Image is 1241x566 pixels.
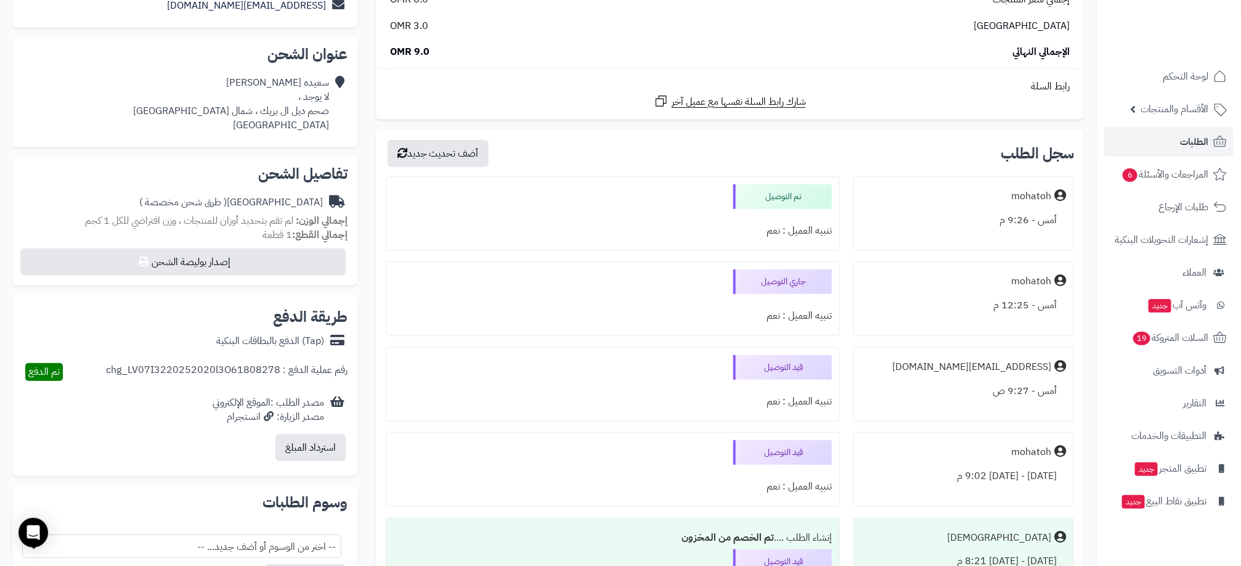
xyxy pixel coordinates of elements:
[390,45,429,59] span: 9.0 OMR
[275,434,346,461] button: استرداد المبلغ
[85,213,293,228] span: لم تقم بتحديد أوزان للمنتجات ، وزن افتراضي للكل 1 كجم
[216,334,324,348] div: (Tap) الدفع بالبطاقات البنكية
[1104,192,1234,222] a: طلبات الإرجاع
[1132,329,1208,347] span: السلات المتروكة
[23,535,341,559] span: -- اختر من الوسوم أو أضف جديد... --
[1183,395,1206,412] span: التقارير
[262,228,348,242] small: 1 قطعة
[381,80,1079,94] div: رابط السلة
[106,363,348,381] div: رقم عملية الدفع : chg_LV07I3220252020l3O61808278
[22,47,348,62] h2: عنوان الشحن
[682,530,774,545] b: تم الخصم من المخزون
[1104,323,1234,353] a: السلات المتروكة19
[1121,493,1206,510] span: تطبيق نقاط البيع
[296,213,348,228] strong: إجمالي الوزن:
[1104,290,1234,320] a: وآتس آبجديد
[133,76,329,132] div: سعيده [PERSON_NAME] لا يوجد ، صحم ديل ال بريك ، شمال [GEOGRAPHIC_DATA] [GEOGRAPHIC_DATA]
[1104,388,1234,418] a: التقارير
[22,166,348,181] h2: تفاصيل الشحن
[390,19,428,33] span: 3.0 OMR
[139,195,227,210] span: ( طرق شحن مخصصة )
[947,531,1051,545] div: [DEMOGRAPHIC_DATA]
[20,248,346,276] button: إصدار بوليصة الشحن
[974,19,1070,33] span: [GEOGRAPHIC_DATA]
[1011,274,1051,289] div: mohatoh
[394,304,832,328] div: تنبيه العميل : نعم
[1147,297,1206,314] span: وآتس آب
[1122,495,1145,509] span: جديد
[1104,127,1234,157] a: الطلبات
[1180,133,1208,150] span: الطلبات
[1149,299,1171,313] span: جديد
[1163,68,1208,85] span: لوحة التحكم
[1001,146,1074,161] h3: سجل الطلب
[28,364,60,379] span: تم الدفع
[1134,460,1206,477] span: تطبيق المتجر
[213,410,324,424] div: مصدر الزيارة: انستجرام
[1141,100,1208,118] span: الأقسام والمنتجات
[733,440,832,465] div: قيد التوصيل
[22,535,341,558] span: -- اختر من الوسوم أو أضف جديد... --
[292,228,348,242] strong: إجمالي القطع:
[892,360,1051,374] div: [EMAIL_ADDRESS][DOMAIN_NAME]
[672,95,806,109] span: شارك رابط السلة نفسها مع عميل آخر
[1011,445,1051,459] div: mohatoh
[861,293,1066,318] div: أمس - 12:25 م
[861,464,1066,488] div: [DATE] - [DATE] 9:02 م
[213,396,324,424] div: مصدر الطلب :الموقع الإلكتروني
[733,355,832,380] div: قيد التوصيل
[1104,421,1234,451] a: التطبيقات والخدمات
[273,310,348,324] h2: طريقة الدفع
[1104,356,1234,385] a: أدوات التسويق
[1158,199,1208,216] span: طلبات الإرجاع
[388,140,489,167] button: أضف تحديث جديد
[1135,462,1158,476] span: جديد
[394,475,832,499] div: تنبيه العميل : نعم
[1153,362,1206,379] span: أدوات التسويق
[1011,189,1051,203] div: mohatoh
[1104,258,1234,287] a: العملاء
[733,184,832,209] div: تم التوصيل
[1121,166,1208,183] span: المراجعات والأسئلة
[654,94,806,109] a: شارك رابط السلة نفسها مع عميل آخر
[861,379,1066,403] div: أمس - 9:27 ص
[1131,427,1206,445] span: التطبيقات والخدمات
[22,495,348,510] h2: وسوم الطلبات
[394,219,832,243] div: تنبيه العميل : نعم
[394,390,832,414] div: تنبيه العميل : نعم
[1133,331,1150,345] span: 19
[394,526,832,550] div: إنشاء الطلب ....
[1115,231,1208,248] span: إشعارات التحويلات البنكية
[1104,160,1234,189] a: المراجعات والأسئلة6
[861,208,1066,232] div: أمس - 9:26 م
[733,269,832,294] div: جاري التوصيل
[139,195,323,210] div: [GEOGRAPHIC_DATA]
[1104,454,1234,483] a: تطبيق المتجرجديد
[1104,225,1234,255] a: إشعارات التحويلات البنكية
[1182,264,1206,281] span: العملاء
[1104,62,1234,91] a: لوحة التحكم
[1104,486,1234,516] a: تطبيق نقاط البيعجديد
[1012,45,1070,59] span: الإجمالي النهائي
[18,518,48,548] div: Open Intercom Messenger
[1157,25,1229,51] img: logo-2.png
[1122,168,1137,182] span: 6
